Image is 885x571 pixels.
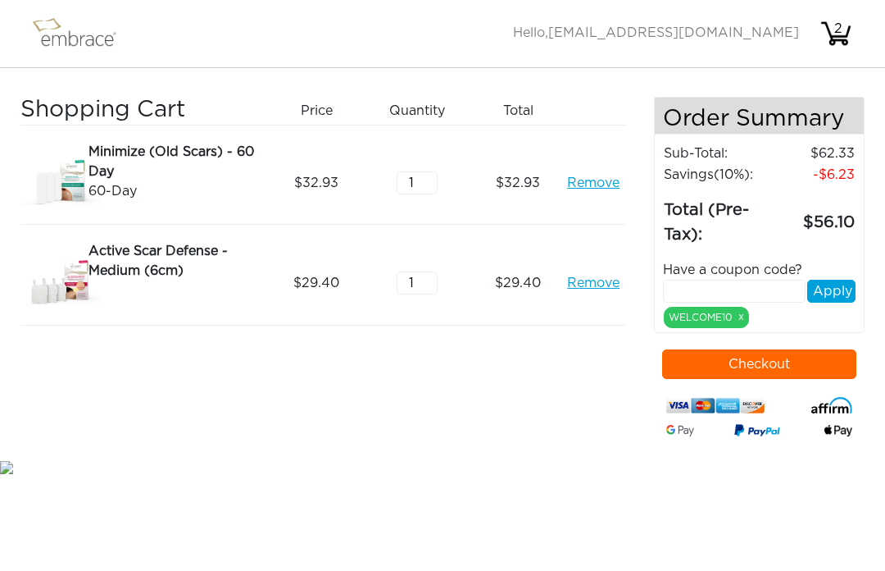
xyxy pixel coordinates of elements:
[496,173,540,193] span: 32.93
[567,173,619,193] a: Remove
[272,97,373,125] div: Price
[666,425,694,436] img: Google-Pay-Logo.svg
[495,273,541,293] span: 29.40
[666,395,765,416] img: credit-cards.png
[769,185,855,248] td: 56.10
[294,173,338,193] span: 32.93
[88,142,260,181] div: Minimize (Old Scars) - 60 Day
[734,422,780,441] img: paypal-v3.png
[769,164,855,185] td: 6.23
[824,425,852,436] img: fullApplePay.png
[88,241,260,281] div: Active Scar Defense - Medium (6cm)
[474,97,574,125] div: Total
[655,98,865,135] h4: Order Summary
[20,142,102,224] img: dfa70dfa-8e49-11e7-8b1f-02e45ca4b85b.jpeg
[822,19,855,39] div: 2
[651,260,869,280] div: Have a coupon code?
[819,26,852,39] a: 2
[819,17,852,50] img: cart
[769,143,855,164] td: 62.33
[293,273,339,293] span: 29.40
[663,185,769,248] td: Total (Pre-Tax):
[811,397,852,413] img: affirm-logo.svg
[714,168,750,181] span: (10%)
[664,307,749,328] div: WELCOME10
[738,309,744,324] a: x
[389,101,445,121] span: Quantity
[88,181,260,201] div: 60-Day
[663,164,769,185] td: Savings :
[807,280,855,303] button: Apply
[513,26,799,39] span: Hello,
[20,241,102,325] img: 3dae449a-8dcd-11e7-960f-02e45ca4b85b.jpeg
[548,26,799,39] span: [EMAIL_ADDRESS][DOMAIN_NAME]
[662,349,857,379] button: Checkout
[663,143,769,164] td: Sub-Total:
[20,97,260,125] h3: Shopping Cart
[567,273,619,293] a: Remove
[29,13,135,54] img: logo.png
